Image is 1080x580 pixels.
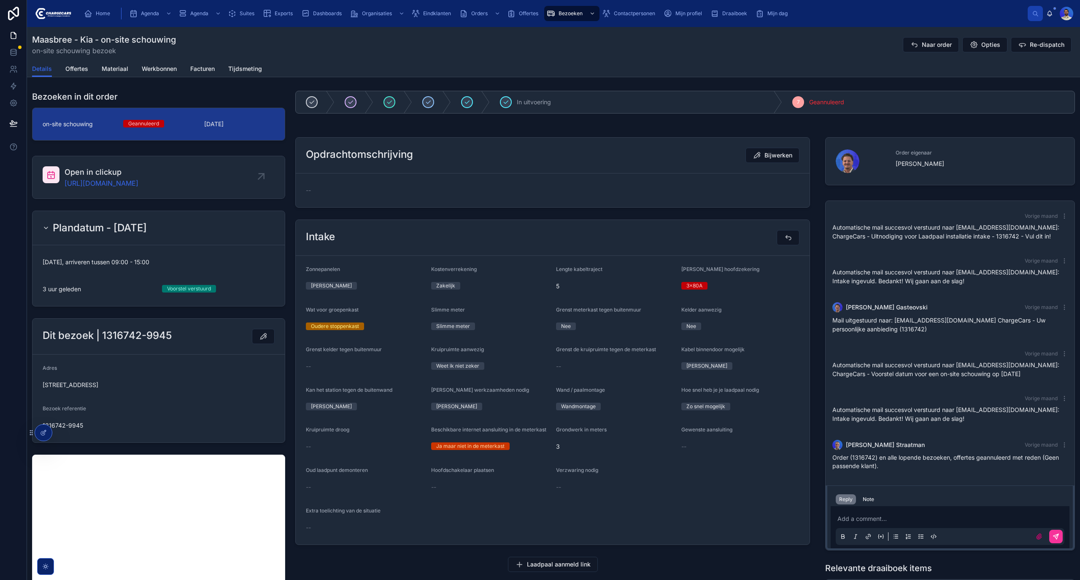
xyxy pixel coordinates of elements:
p: Automatische mail succesvol verstuurd naar [EMAIL_ADDRESS][DOMAIN_NAME]: Intake ingevuld. Bedankt... [832,268,1068,285]
div: Nee [561,323,571,330]
img: App logo [34,7,71,20]
span: Naar order [922,41,952,49]
span: Beschikbare internet aansluiting in de meterkast [431,426,546,433]
div: Geannuleerd [128,120,159,127]
span: Vorige maand [1025,304,1058,310]
span: [PERSON_NAME] Gasteovski [846,303,928,312]
span: Vorige maand [1025,213,1058,219]
span: Kruipruimte droog [306,426,349,433]
div: scrollable content [78,4,1028,23]
span: Organisaties [362,10,392,17]
span: Extra toelichting van de situatie [306,507,381,514]
div: Zo snel mogelijk [686,403,725,410]
span: Kostenverrekening [431,266,477,272]
span: Oud laadpunt demonteren [306,467,368,473]
span: Details [32,65,52,73]
h2: Plandatum - [DATE] [53,221,147,235]
span: Lengte kabeltraject [556,266,602,272]
span: [STREET_ADDRESS] [43,381,275,389]
span: Vorige maand [1025,395,1058,401]
h2: Dit bezoek | 1316742-9945 [43,329,172,342]
span: Kruipruimte aanwezig [431,346,484,352]
span: Facturen [190,65,215,73]
span: Re-dispatch [1030,41,1064,49]
span: 3 [556,442,675,451]
span: -- [306,483,311,491]
span: [PERSON_NAME] Straatman [846,441,925,449]
span: -- [556,483,561,491]
span: [DATE] [204,120,275,128]
div: 3x80A [686,282,702,290]
span: Dashboards [313,10,342,17]
button: Re-dispatch [1011,37,1072,52]
div: [PERSON_NAME] [686,362,727,370]
span: -- [431,483,436,491]
span: Grondwerk in meters [556,426,607,433]
p: Automatische mail succesvol verstuurd naar [EMAIL_ADDRESS][DOMAIN_NAME]: ChargeCars - Voorstel da... [832,360,1068,378]
button: Naar order [903,37,959,52]
span: Grenst meterkast tegen buitenmuur [556,306,641,313]
a: Details [32,61,52,77]
div: Nee [686,323,696,330]
div: Oudere stoppenkast [311,323,359,330]
span: [PERSON_NAME] hoofdzekering [681,266,759,272]
span: -- [306,442,311,451]
a: Orders [457,6,505,21]
button: Note [859,494,877,504]
span: Tijdsmeting [228,65,262,73]
span: [PERSON_NAME] werkzaamheden nodig [431,387,529,393]
span: -- [556,362,561,371]
span: Grenst kelder tegen buitenmuur [306,346,382,352]
span: Exports [275,10,293,17]
p: Automatische mail succesvol verstuurd naar [EMAIL_ADDRESS][DOMAIN_NAME]: ChargeCars - Uitnodiging... [832,223,1068,241]
span: Order eigenaar [896,149,1065,156]
span: In uitvoering [517,98,551,106]
div: Voorstel verstuurd [167,285,211,293]
span: Eindklanten [423,10,451,17]
a: Suites [225,6,260,21]
h1: Bezoeken in dit order [32,91,118,103]
span: Draaiboek [722,10,747,17]
span: Home [96,10,110,17]
button: Bijwerken [745,148,799,163]
a: Werkbonnen [142,61,177,78]
button: Reply [836,494,856,504]
a: Eindklanten [409,6,457,21]
span: -- [306,186,311,195]
a: [URL][DOMAIN_NAME] [65,178,138,188]
div: [PERSON_NAME] [311,282,352,290]
span: [PERSON_NAME] [896,160,1065,168]
a: Organisaties [348,6,409,21]
a: Mijn profiel [661,6,708,21]
span: Orders [471,10,488,17]
p: Automatische mail succesvol verstuurd naar [EMAIL_ADDRESS][DOMAIN_NAME]: Intake ingevuld. Bedankt... [832,405,1068,423]
span: Wand / paalmontage [556,387,605,393]
button: Opties [962,37,1007,52]
span: 1316742-9945 [43,421,275,430]
p: Mail uitgestuurd naar: [EMAIL_ADDRESS][DOMAIN_NAME] ChargeCars - Uw persoonlijke aanbieding (1316... [832,316,1068,333]
p: 3 uur geleden [43,285,81,293]
span: Mijn profiel [675,10,702,17]
span: -- [681,442,686,451]
span: Zonnepanelen [306,266,340,272]
div: [PERSON_NAME] [311,403,352,410]
a: Exports [260,6,299,21]
span: Bijwerken [764,151,792,160]
span: Order (1316742) en alle lopende bezoeken, offertes geannuleerd met reden (Geen passende klant). [832,454,1059,469]
span: Laadpaal aanmeld link [527,560,591,569]
span: Agenda [190,10,208,17]
button: Laadpaal aanmeld link [508,557,598,572]
span: Vorige maand [1025,350,1058,357]
a: Bezoeken [544,6,599,21]
span: Adres [43,365,57,371]
span: [DATE], arriveren tussen 09:00 - 15:00 [43,258,275,266]
a: Offertes [65,61,88,78]
span: Gewenste aansluiting [681,426,732,433]
a: Dashboards [299,6,348,21]
span: 5 [556,282,675,290]
span: Kabel binnendoor mogelijk [681,346,745,352]
a: on-site schouwingGeannuleerd[DATE] [32,108,285,140]
span: -- [306,523,311,532]
span: -- [306,362,311,371]
span: Suites [240,10,254,17]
